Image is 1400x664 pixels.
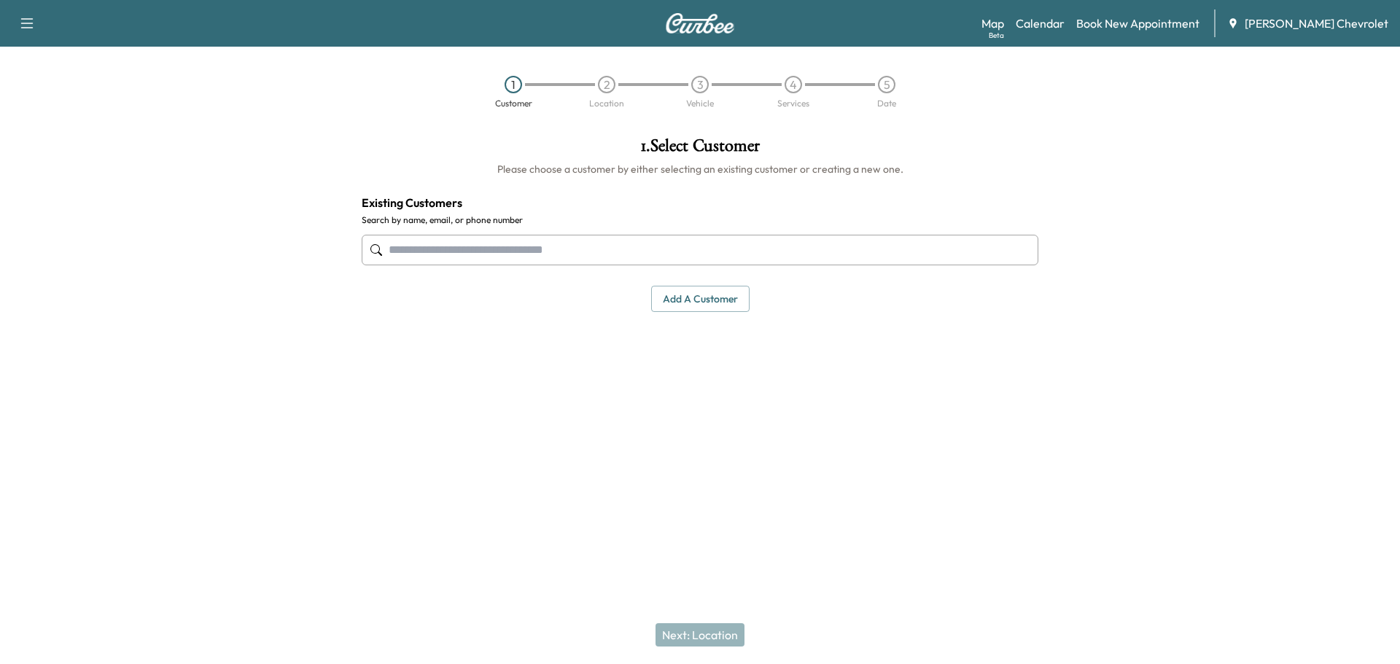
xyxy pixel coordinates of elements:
span: [PERSON_NAME] Chevrolet [1245,15,1388,32]
img: Curbee Logo [665,13,735,34]
div: 3 [691,76,709,93]
div: Beta [989,30,1004,41]
a: Book New Appointment [1076,15,1199,32]
button: Add a customer [651,286,750,313]
h4: Existing Customers [362,194,1038,211]
a: Calendar [1016,15,1065,32]
label: Search by name, email, or phone number [362,214,1038,226]
a: MapBeta [981,15,1004,32]
div: 4 [785,76,802,93]
div: Customer [495,99,532,108]
div: 2 [598,76,615,93]
h1: 1 . Select Customer [362,137,1038,162]
div: 1 [505,76,522,93]
div: Vehicle [686,99,714,108]
div: Date [877,99,896,108]
div: Location [589,99,624,108]
h6: Please choose a customer by either selecting an existing customer or creating a new one. [362,162,1038,176]
div: 5 [878,76,895,93]
div: Services [777,99,809,108]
